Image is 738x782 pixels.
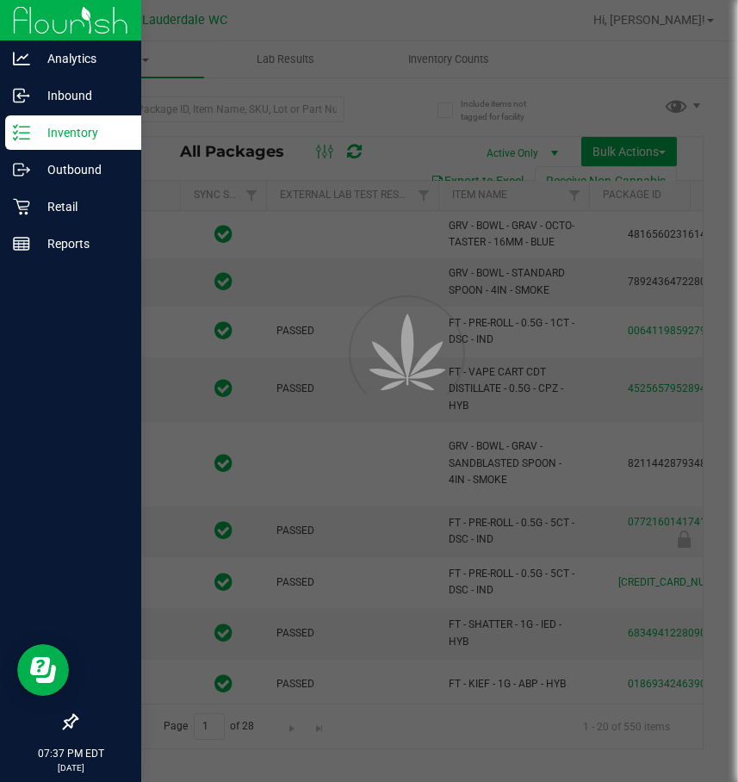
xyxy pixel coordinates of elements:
[13,235,30,252] inline-svg: Reports
[8,746,133,761] p: 07:37 PM EDT
[13,50,30,67] inline-svg: Analytics
[8,761,133,774] p: [DATE]
[30,196,133,217] p: Retail
[30,233,133,254] p: Reports
[30,122,133,143] p: Inventory
[30,159,133,180] p: Outbound
[13,87,30,104] inline-svg: Inbound
[30,85,133,106] p: Inbound
[13,198,30,215] inline-svg: Retail
[13,161,30,178] inline-svg: Outbound
[17,644,69,696] iframe: Resource center
[13,124,30,141] inline-svg: Inventory
[30,48,133,69] p: Analytics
